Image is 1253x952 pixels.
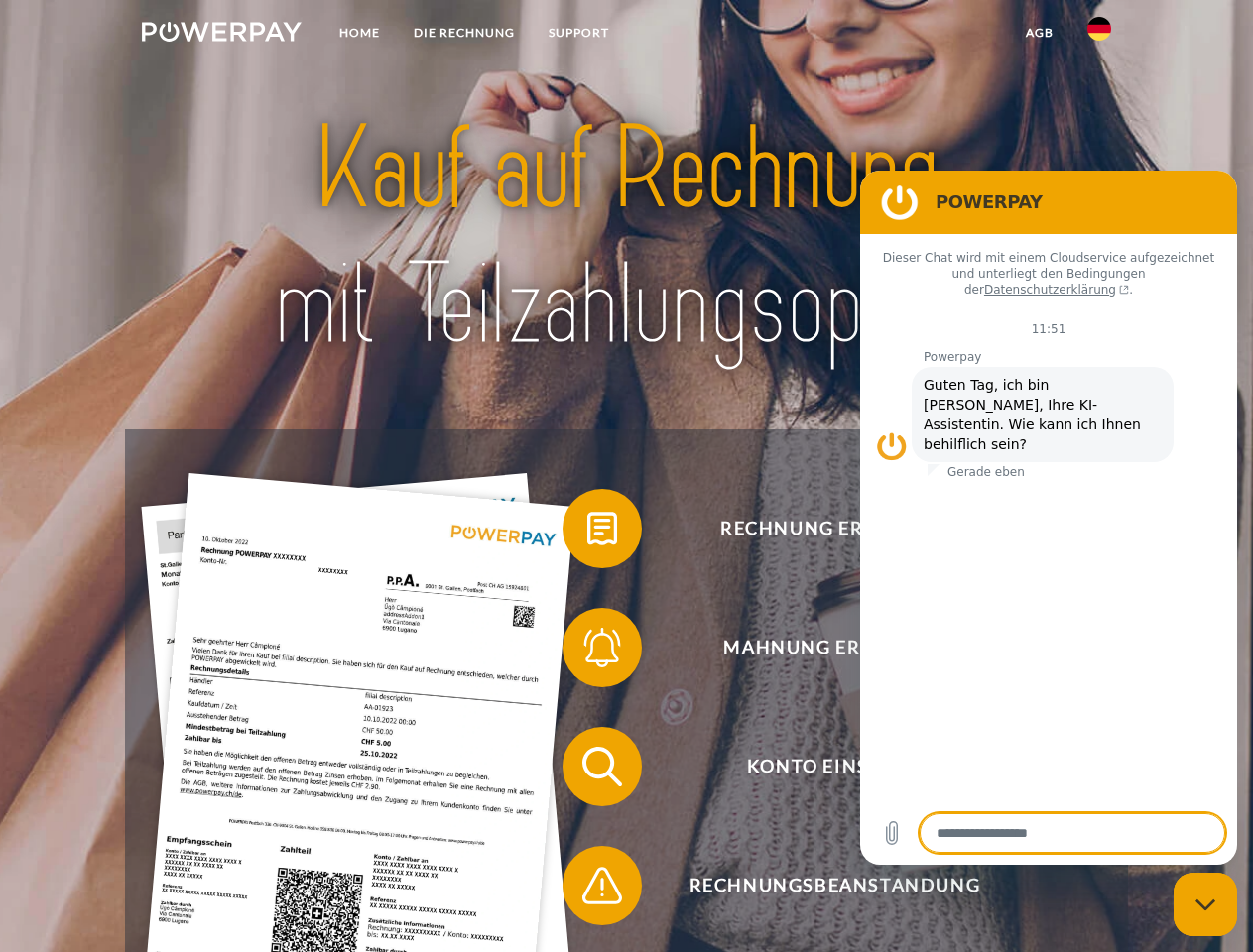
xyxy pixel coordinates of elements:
img: title-powerpay_de.svg [189,95,1064,380]
a: DIE RECHNUNG [397,15,532,51]
iframe: Schaltfläche zum Öffnen des Messaging-Fensters; Konversation läuft [1174,873,1237,936]
img: qb_bill.svg [577,504,627,553]
span: Mahnung erhalten? [591,608,1077,687]
a: SUPPORT [532,15,626,51]
span: Konto einsehen [591,727,1077,806]
a: Home [322,15,397,51]
img: de [1087,17,1111,41]
img: logo-powerpay-white.svg [142,22,302,42]
button: Rechnung erhalten? [563,489,1078,568]
a: agb [1009,15,1070,51]
img: qb_warning.svg [577,861,627,910]
img: qb_bell.svg [577,623,627,672]
img: qb_search.svg [577,742,627,791]
button: Konto einsehen [563,727,1078,806]
iframe: Messaging-Fenster [860,171,1237,865]
button: Rechnungsbeanstandung [563,846,1078,925]
span: Rechnungsbeanstandung [591,846,1077,925]
button: Mahnung erhalten? [563,608,1078,687]
span: Rechnung erhalten? [591,489,1077,568]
